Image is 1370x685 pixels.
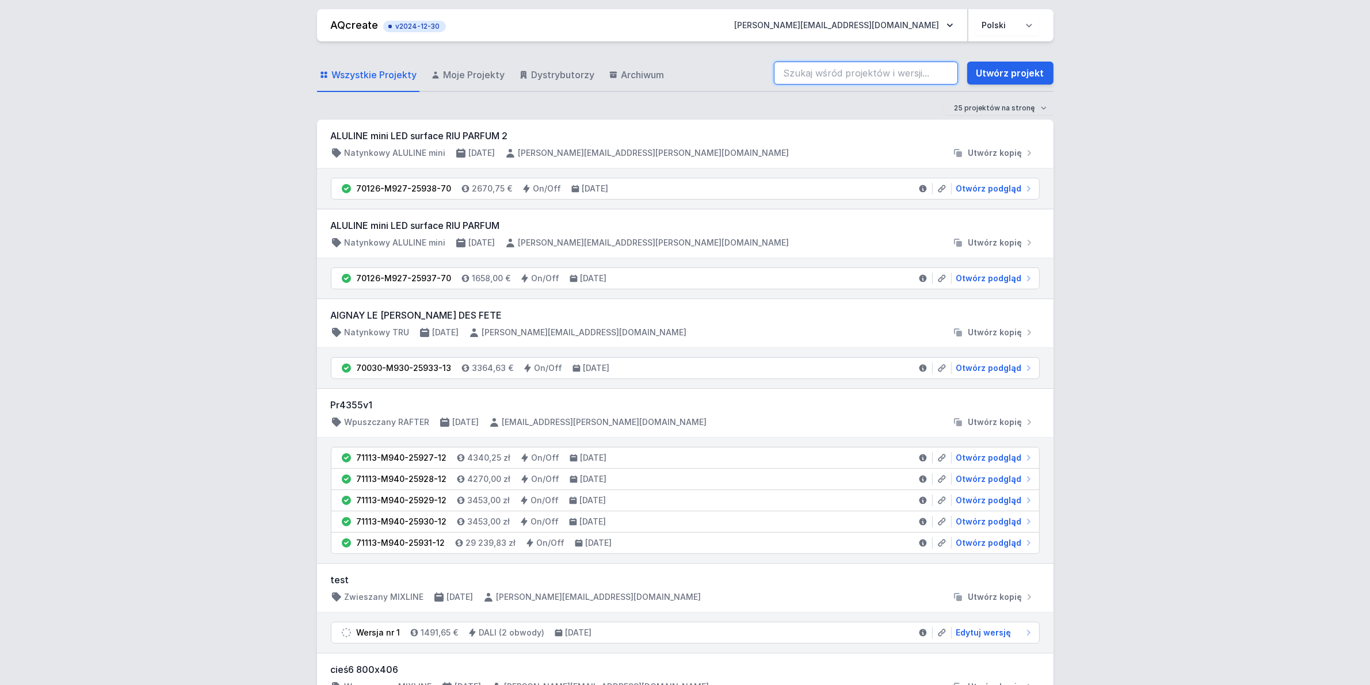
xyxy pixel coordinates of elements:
h4: [DATE] [469,237,495,248]
div: 71113-M940-25931-12 [357,537,445,549]
h4: On/Off [532,473,560,485]
h4: [DATE] [581,452,607,464]
a: Otwórz podgląd [952,516,1035,527]
h4: Natynkowy ALULINE mini [345,237,446,248]
button: Utwórz kopię [948,147,1040,159]
h4: Wpuszczany RAFTER [345,416,430,428]
h4: [DATE] [582,183,609,194]
span: Archiwum [621,68,665,82]
h3: cieś6 800x406 [331,663,1040,676]
h4: 3364,63 € [472,362,514,374]
a: AQcreate [331,19,379,31]
h4: 1658,00 € [472,273,511,284]
h4: On/Off [531,495,559,506]
a: Otwórz podgląd [952,495,1035,506]
h4: [PERSON_NAME][EMAIL_ADDRESS][PERSON_NAME][DOMAIN_NAME] [518,237,789,248]
h4: [PERSON_NAME][EMAIL_ADDRESS][PERSON_NAME][DOMAIN_NAME] [518,147,789,159]
button: v2024-12-30 [383,18,446,32]
h4: [DATE] [447,591,474,603]
h4: On/Off [537,537,565,549]
h4: 4270,00 zł [468,473,511,485]
span: Otwórz podgląd [956,452,1022,464]
span: Otwórz podgląd [956,495,1022,506]
a: Otwórz podgląd [952,273,1035,284]
div: 71113-M940-25928-12 [357,473,447,485]
h4: 3453,00 zł [468,495,510,506]
h4: 1491,65 € [421,627,459,638]
a: Otwórz podgląd [952,183,1035,194]
h4: 3453,00 zł [468,516,510,527]
h4: On/Off [531,516,559,527]
select: Wybierz język [975,15,1040,36]
h4: [DATE] [453,416,479,428]
span: Otwórz podgląd [956,537,1022,549]
a: Otwórz podgląd [952,537,1035,549]
span: Moje Projekty [444,68,505,82]
a: Archiwum [606,59,667,92]
h4: [DATE] [566,627,592,638]
div: 70030-M930-25933-13 [357,362,452,374]
span: Otwórz podgląd [956,273,1022,284]
h4: [EMAIL_ADDRESS][PERSON_NAME][DOMAIN_NAME] [502,416,707,428]
h4: Zwieszany MIXLINE [345,591,424,603]
img: draft.svg [341,627,352,638]
h3: test [331,573,1040,587]
span: Wszystkie Projekty [332,68,417,82]
h4: [PERSON_NAME][EMAIL_ADDRESS][DOMAIN_NAME] [482,327,687,338]
a: Moje Projekty [429,59,507,92]
a: Otwórz podgląd [952,452,1035,464]
h4: [DATE] [583,362,610,374]
a: Utwórz projekt [967,62,1054,85]
div: Wersja nr 1 [357,627,400,638]
span: Otwórz podgląd [956,183,1022,194]
span: Utwórz kopię [968,591,1022,603]
h4: Natynkowy TRU [345,327,410,338]
span: Otwórz podgląd [956,473,1022,485]
a: Wszystkie Projekty [317,59,419,92]
h4: [DATE] [433,327,459,338]
div: 70126-M927-25937-70 [357,273,452,284]
h4: On/Off [532,273,560,284]
h4: [DATE] [586,537,612,549]
a: Edytuj wersję [952,627,1035,638]
h4: On/Off [533,183,562,194]
h4: [DATE] [581,273,607,284]
h4: 29 239,83 zł [466,537,516,549]
span: Dystrybutorzy [532,68,595,82]
span: Otwórz podgląd [956,362,1022,374]
div: 71113-M940-25930-12 [357,516,447,527]
h4: [PERSON_NAME][EMAIL_ADDRESS][DOMAIN_NAME] [497,591,701,603]
span: Utwórz kopię [968,237,1022,248]
span: Utwórz kopię [968,416,1022,428]
input: Szukaj wśród projektów i wersji... [774,62,958,85]
a: Otwórz podgląd [952,473,1035,485]
span: Edytuj wersję [956,627,1012,638]
button: Utwórz kopię [948,327,1040,338]
span: Utwórz kopię [968,327,1022,338]
a: Dystrybutorzy [517,59,597,92]
h3: ALULINE mini LED surface RIU PARFUM 2 [331,129,1040,143]
h4: 4340,25 zł [468,452,511,464]
h4: [DATE] [469,147,495,159]
button: [PERSON_NAME][EMAIL_ADDRESS][DOMAIN_NAME] [726,15,963,36]
h4: [DATE] [580,516,606,527]
h4: On/Off [532,452,560,464]
div: 70126-M927-25938-70 [357,183,452,194]
h4: On/Off [535,362,563,374]
button: Utwórz kopię [948,416,1040,428]
h4: DALI (2 obwody) [479,627,545,638]
h4: [DATE] [581,473,607,485]
span: Utwórz kopię [968,147,1022,159]
h3: Pr4355v1 [331,398,1040,412]
span: v2024-12-30 [389,22,440,31]
button: Utwórz kopię [948,237,1040,248]
button: Utwórz kopię [948,591,1040,603]
div: 71113-M940-25929-12 [357,495,447,506]
h4: 2670,75 € [472,183,513,194]
h3: ALULINE mini LED surface RIU PARFUM [331,219,1040,232]
h3: AIGNAY LE [PERSON_NAME] DES FETE [331,308,1040,322]
span: Otwórz podgląd [956,516,1022,527]
h4: Natynkowy ALULINE mini [345,147,446,159]
div: 71113-M940-25927-12 [357,452,447,464]
a: Otwórz podgląd [952,362,1035,374]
